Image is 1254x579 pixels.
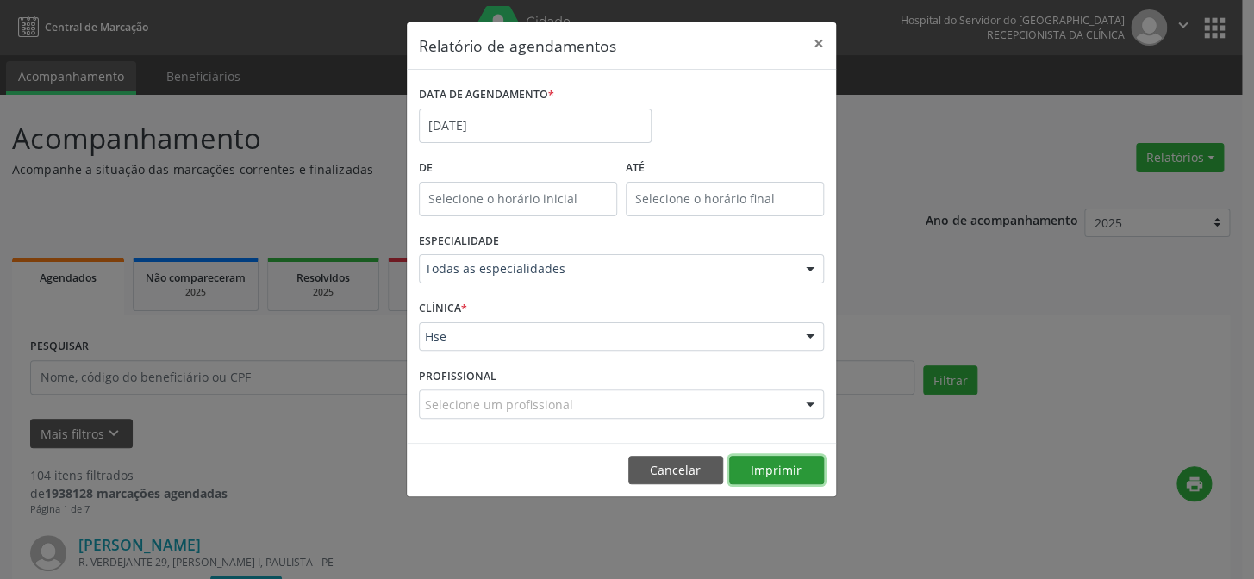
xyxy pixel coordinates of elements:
label: CLÍNICA [419,296,467,322]
input: Selecione uma data ou intervalo [419,109,652,143]
button: Imprimir [729,456,824,485]
span: Todas as especialidades [425,260,789,277]
label: PROFISSIONAL [419,363,496,389]
input: Selecione o horário final [626,182,824,216]
span: Selecione um profissional [425,395,573,414]
label: De [419,155,617,182]
h5: Relatório de agendamentos [419,34,616,57]
label: DATA DE AGENDAMENTO [419,82,554,109]
label: ESPECIALIDADE [419,228,499,255]
label: ATÉ [626,155,824,182]
button: Close [802,22,836,65]
button: Cancelar [628,456,723,485]
input: Selecione o horário inicial [419,182,617,216]
span: Hse [425,328,789,346]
